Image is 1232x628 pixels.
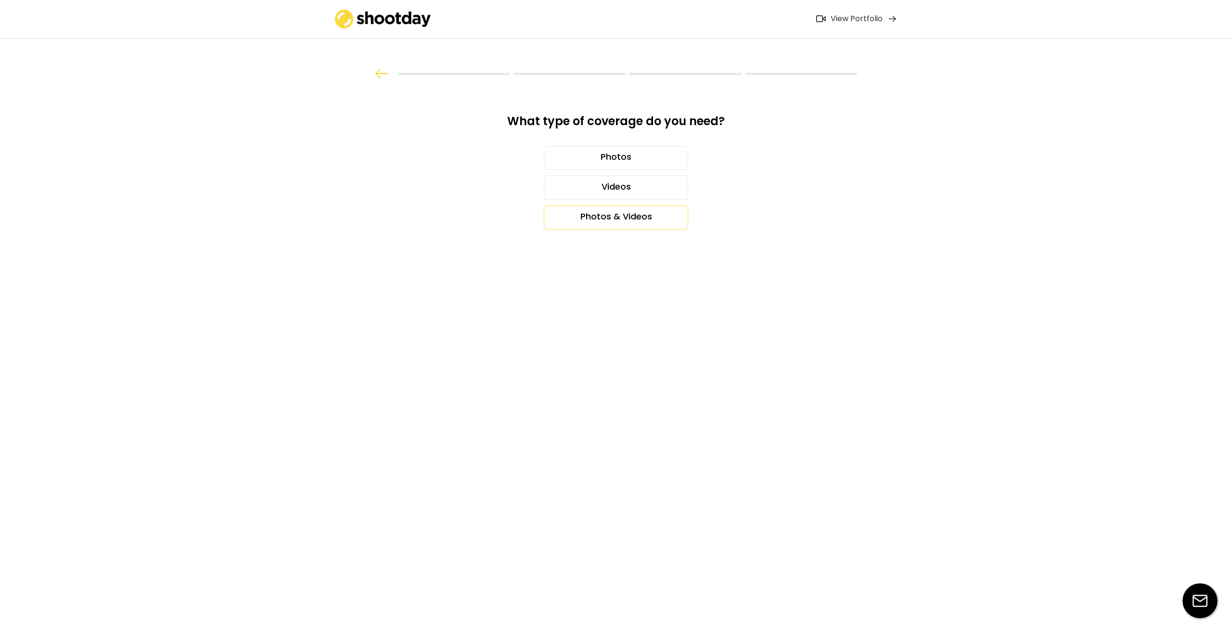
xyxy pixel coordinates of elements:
[375,69,389,78] img: arrow%20back.svg
[544,205,688,230] div: Photos & Videos
[831,14,883,24] div: View Portfolio
[485,114,747,136] div: What type of coverage do you need?
[544,146,688,170] div: Photos
[544,176,688,200] div: Videos
[816,15,826,22] img: Icon%20feather-video%402x.png
[335,10,431,28] img: shootday_logo.png
[1182,583,1218,618] img: email-icon%20%281%29.svg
